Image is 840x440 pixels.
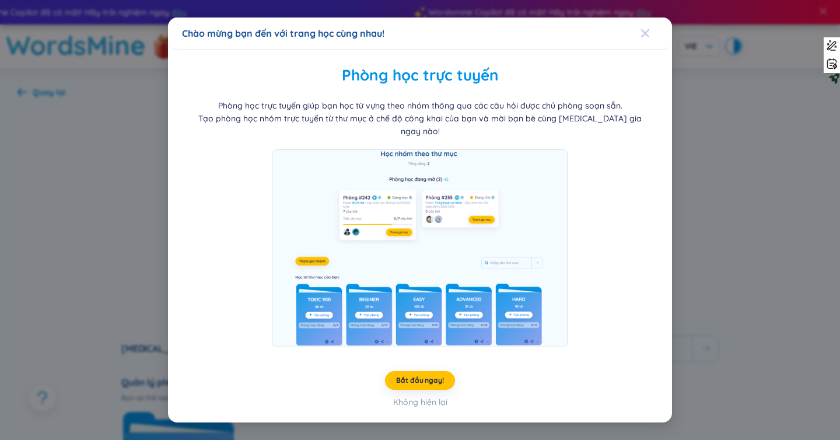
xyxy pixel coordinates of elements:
[393,396,447,408] div: Không hiện lại
[385,371,455,390] button: Bắt đầu ngay!
[194,99,646,138] div: Phòng học trực tuyến giúp bạn học từ vựng theo nhóm thông qua các câu hỏi được chủ phòng soạn sẵn...
[640,18,672,49] button: Close
[396,376,443,385] span: Bắt đầu ngay!
[182,64,658,88] h2: Phòng học trực tuyến
[182,27,658,40] div: Chào mừng bạn đến với trang học cùng nhau!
